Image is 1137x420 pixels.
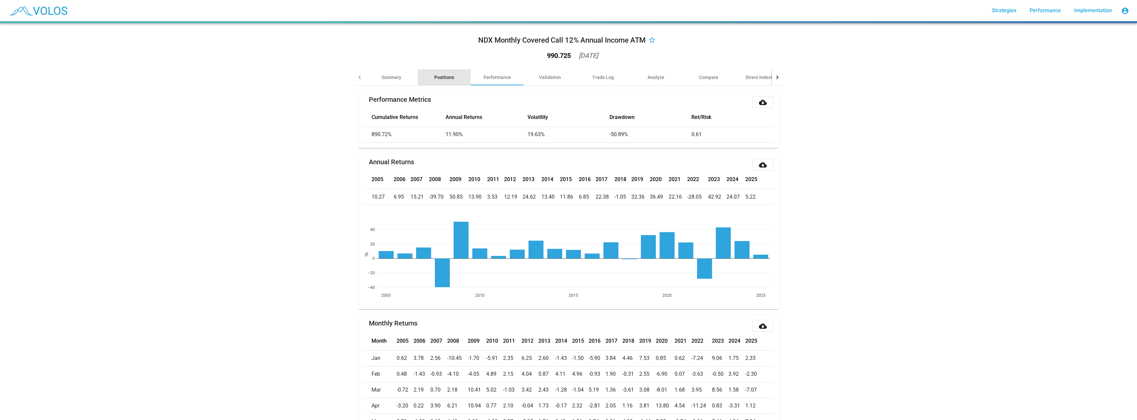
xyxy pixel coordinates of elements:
span: Implementation [1074,7,1112,14]
td: 0.87 [538,366,555,382]
td: 1.73 [538,398,555,414]
td: -50.89% [609,127,691,142]
td: 32.36 [631,189,650,205]
span: Performance [1030,7,1061,14]
th: 2013 [538,332,555,350]
div: 990.725 [547,52,571,59]
td: 890.72% [364,127,446,142]
td: 3.92 [728,366,745,382]
td: 3.53 [487,189,504,205]
td: 6.25 [522,350,538,366]
th: 2020 [650,171,669,189]
td: 12.19 [504,189,523,205]
td: 10.41 [468,382,486,398]
th: 2023 [708,171,727,189]
td: 4.96 [572,366,589,382]
th: 2007 [411,171,429,189]
div: Validation [539,74,561,81]
td: 5.02 [486,382,503,398]
td: 6.85 [579,189,596,205]
td: 0.22 [413,398,430,414]
td: 5.19 [589,382,606,398]
th: 2019 [639,332,656,350]
td: -1.50 [572,350,589,366]
td: 2.15 [503,366,522,382]
th: 2020 [656,332,674,350]
th: 2023 [712,332,729,350]
td: -3.61 [622,382,639,398]
td: 3.90 [430,398,447,414]
td: Apr [364,398,397,414]
td: 9.06 [712,350,729,366]
mat-icon: cloud_download [759,161,767,169]
th: 2005 [397,332,413,350]
td: -4.10 [447,366,468,382]
td: 24.07 [726,189,745,205]
td: -0.72 [397,382,413,398]
td: 13.80 [656,398,674,414]
th: Month [364,332,397,350]
td: 2.55 [639,366,656,382]
td: 11.90% [446,127,528,142]
div: Direct Indexing [746,74,777,81]
div: [DATE] [579,52,598,59]
td: 4.89 [486,366,503,382]
td: 8.56 [712,382,729,398]
th: 2007 [430,332,447,350]
td: -3.63 [691,366,712,382]
td: 2.18 [447,382,468,398]
mat-icon: cloud_download [759,98,767,106]
th: 2008 [447,332,468,350]
td: -1.43 [413,366,430,382]
td: -0.04 [522,398,538,414]
td: -0.17 [555,398,572,414]
span: Strategies [992,7,1016,14]
td: -0.93 [430,366,447,382]
td: -0.31 [622,366,639,382]
a: Performance [1024,5,1066,17]
td: -1.03 [503,382,522,398]
td: 22.38 [596,189,614,205]
div: Positions [434,74,454,81]
th: 2017 [606,332,622,350]
td: 5.22 [745,189,773,205]
td: 10.27 [364,189,394,205]
th: Annual Returns [446,108,528,127]
td: 2.19 [413,382,430,398]
td: 1.58 [728,382,745,398]
td: 0.85 [656,350,674,366]
td: 6.95 [394,189,411,205]
th: 2016 [579,171,596,189]
th: 2009 [450,171,468,189]
th: 2016 [589,332,606,350]
td: 1.75 [728,350,745,366]
th: 2021 [669,171,687,189]
td: 0.62 [397,350,413,366]
td: 0.77 [486,398,503,414]
td: -39.70 [429,189,450,205]
td: 50.85 [450,189,468,205]
th: 2022 [687,171,708,189]
td: -5.90 [589,350,606,366]
mat-card-title: Monthly Returns [369,320,417,326]
th: 2014 [541,171,560,189]
td: -1.28 [555,382,572,398]
td: -4.05 [468,366,486,382]
td: -2.81 [589,398,606,414]
th: 2021 [675,332,691,350]
th: 2012 [504,171,523,189]
td: 2.33 [745,350,773,366]
th: 2006 [394,171,411,189]
td: 0.61 [691,127,773,142]
th: 2009 [468,332,486,350]
th: 2014 [555,332,572,350]
td: 3.95 [691,382,712,398]
td: -2.30 [745,366,773,382]
img: blue_transparent.png [5,2,71,19]
td: 1.90 [606,366,622,382]
td: 10.94 [468,398,486,414]
th: 2018 [622,332,639,350]
td: -3.20 [397,398,413,414]
td: 42.92 [708,189,727,205]
td: 2.05 [606,398,622,414]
